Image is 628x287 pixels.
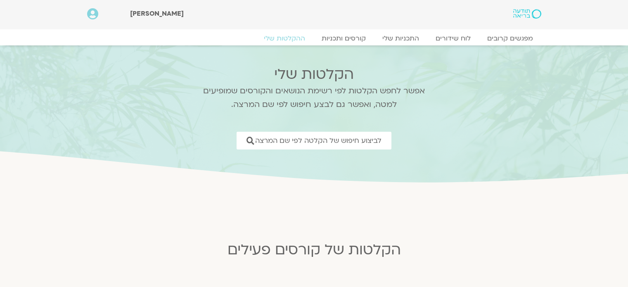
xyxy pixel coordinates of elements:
[87,34,541,43] nav: Menu
[130,9,184,18] span: [PERSON_NAME]
[192,66,436,83] h2: הקלטות שלי
[427,34,479,43] a: לוח שידורים
[313,34,374,43] a: קורסים ותכניות
[255,137,382,145] span: לביצוע חיפוש של הקלטה לפי שם המרצה
[112,242,517,258] h2: הקלטות של קורסים פעילים
[237,132,391,149] a: לביצוע חיפוש של הקלטה לפי שם המרצה
[192,84,436,111] p: אפשר לחפש הקלטות לפי רשימת הנושאים והקורסים שמופיעים למטה, ואפשר גם לבצע חיפוש לפי שם המרצה.
[374,34,427,43] a: התכניות שלי
[256,34,313,43] a: ההקלטות שלי
[479,34,541,43] a: מפגשים קרובים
